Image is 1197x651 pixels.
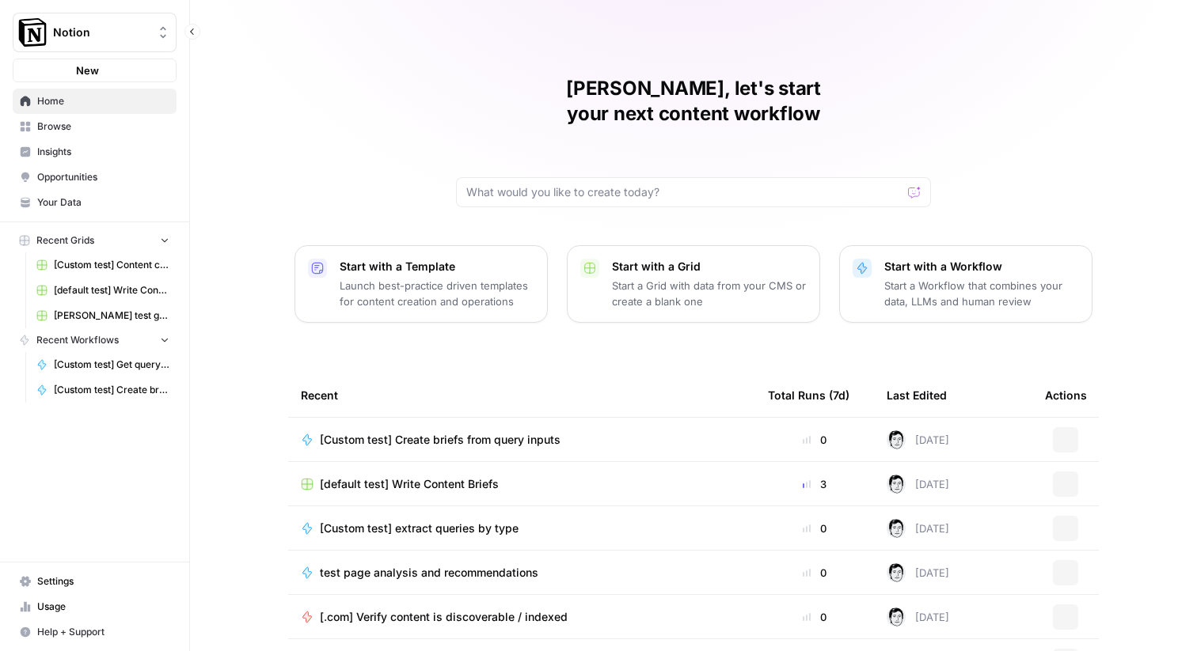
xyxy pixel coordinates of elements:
span: Home [37,94,169,108]
div: [DATE] [887,475,949,494]
a: [default test] Write Content Briefs [301,476,743,492]
span: [Custom test] Create briefs from query inputs [54,383,169,397]
h1: [PERSON_NAME], let's start your next content workflow [456,76,931,127]
a: Opportunities [13,165,177,190]
a: Home [13,89,177,114]
span: test page analysis and recommendations [320,565,538,581]
button: Workspace: Notion [13,13,177,52]
span: [default test] Write Content Briefs [54,283,169,297]
img: ygx76vswflo5630il17c0dd006mi [887,607,906,626]
p: Start with a Grid [612,259,807,274]
button: Help + Support [13,619,177,645]
button: Recent Grids [13,229,177,252]
a: test page analysis and recommendations [301,565,743,581]
span: [Custom test] Create briefs from query inputs [320,432,560,448]
a: [Custom test] Create briefs from query inputs [301,432,743,448]
img: ygx76vswflo5630il17c0dd006mi [887,563,906,582]
input: What would you like to create today? [466,184,902,200]
p: Start a Workflow that combines your data, LLMs and human review [884,278,1079,309]
img: ygx76vswflo5630il17c0dd006mi [887,475,906,494]
div: 0 [768,432,861,448]
div: Actions [1045,373,1087,417]
span: Help + Support [37,625,169,639]
a: [Custom test] Get query fanout from topic [29,352,177,377]
div: Recent [301,373,743,417]
img: Notion Logo [18,18,47,47]
span: Settings [37,574,169,589]
span: [default test] Write Content Briefs [320,476,499,492]
button: Start with a WorkflowStart a Workflow that combines your data, LLMs and human review [839,245,1092,323]
span: Notion [53,25,149,40]
a: [Custom test] Content creation flow [29,252,177,278]
span: [Custom test] Get query fanout from topic [54,358,169,372]
a: [default test] Write Content Briefs [29,278,177,303]
a: Your Data [13,190,177,215]
span: [Custom test] extract queries by type [320,520,519,536]
button: Recent Workflows [13,328,177,352]
p: Launch best-practice driven templates for content creation and operations [340,278,534,309]
span: Opportunities [37,170,169,184]
div: Total Runs (7d) [768,373,849,417]
a: Usage [13,594,177,619]
span: [.com] Verify content is discoverable / indexed [320,609,568,625]
span: Browse [37,119,169,134]
span: [Custom test] Content creation flow [54,258,169,272]
a: Settings [13,569,177,594]
p: Start a Grid with data from your CMS or create a blank one [612,278,807,309]
div: [DATE] [887,430,949,449]
div: 0 [768,565,861,581]
span: [PERSON_NAME] test grid [54,308,169,323]
p: Start with a Workflow [884,259,1079,274]
span: Insights [37,145,169,159]
span: Recent Workflows [36,333,119,347]
span: Usage [37,600,169,614]
div: [DATE] [887,563,949,582]
div: 3 [768,476,861,492]
button: Start with a TemplateLaunch best-practice driven templates for content creation and operations [294,245,548,323]
a: [Custom test] Create briefs from query inputs [29,377,177,403]
button: New [13,59,177,82]
p: Start with a Template [340,259,534,274]
div: [DATE] [887,519,949,538]
div: [DATE] [887,607,949,626]
span: Your Data [37,195,169,210]
a: [PERSON_NAME] test grid [29,303,177,328]
div: 0 [768,609,861,625]
div: Last Edited [887,373,947,417]
button: Start with a GridStart a Grid with data from your CMS or create a blank one [567,245,820,323]
span: New [76,62,99,78]
img: ygx76vswflo5630il17c0dd006mi [887,430,906,449]
a: Browse [13,114,177,139]
a: [.com] Verify content is discoverable / indexed [301,609,743,625]
div: 0 [768,520,861,536]
a: Insights [13,139,177,165]
span: Recent Grids [36,233,94,248]
a: [Custom test] extract queries by type [301,520,743,536]
img: ygx76vswflo5630il17c0dd006mi [887,519,906,538]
